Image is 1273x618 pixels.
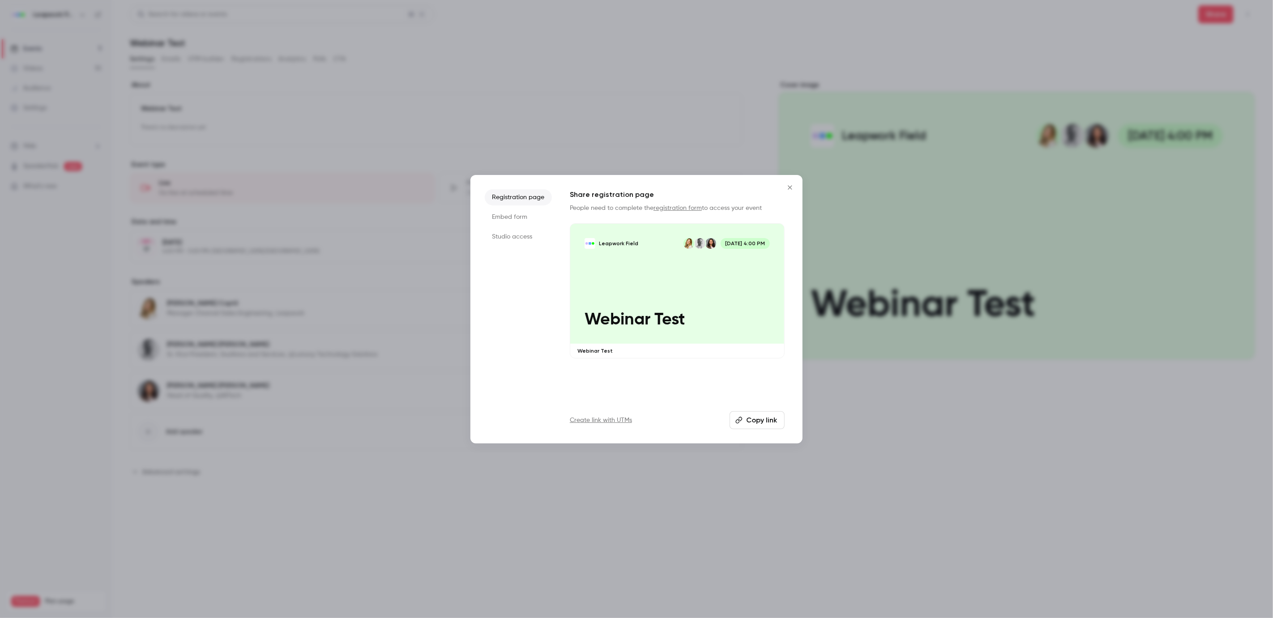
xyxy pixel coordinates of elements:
[570,223,785,359] a: Webinar TestLeapwork FieldMaria ArreazaAndrew AlpertAlexandra Coptil[DATE] 4:00 PMWebinar TestWeb...
[705,238,716,249] img: Maria Arreaza
[577,347,777,354] p: Webinar Test
[485,189,552,205] li: Registration page
[781,179,799,196] button: Close
[721,238,770,249] span: [DATE] 4:00 PM
[485,229,552,245] li: Studio access
[570,189,785,200] h1: Share registration page
[599,240,638,247] p: Leapwork Field
[585,238,595,249] img: Webinar Test
[570,416,632,425] a: Create link with UTMs
[654,205,702,211] a: registration form
[730,411,785,429] button: Copy link
[695,238,705,249] img: Andrew Alpert
[485,209,552,225] li: Embed form
[585,310,770,329] p: Webinar Test
[683,238,694,249] img: Alexandra Coptil
[570,204,785,213] p: People need to complete the to access your event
